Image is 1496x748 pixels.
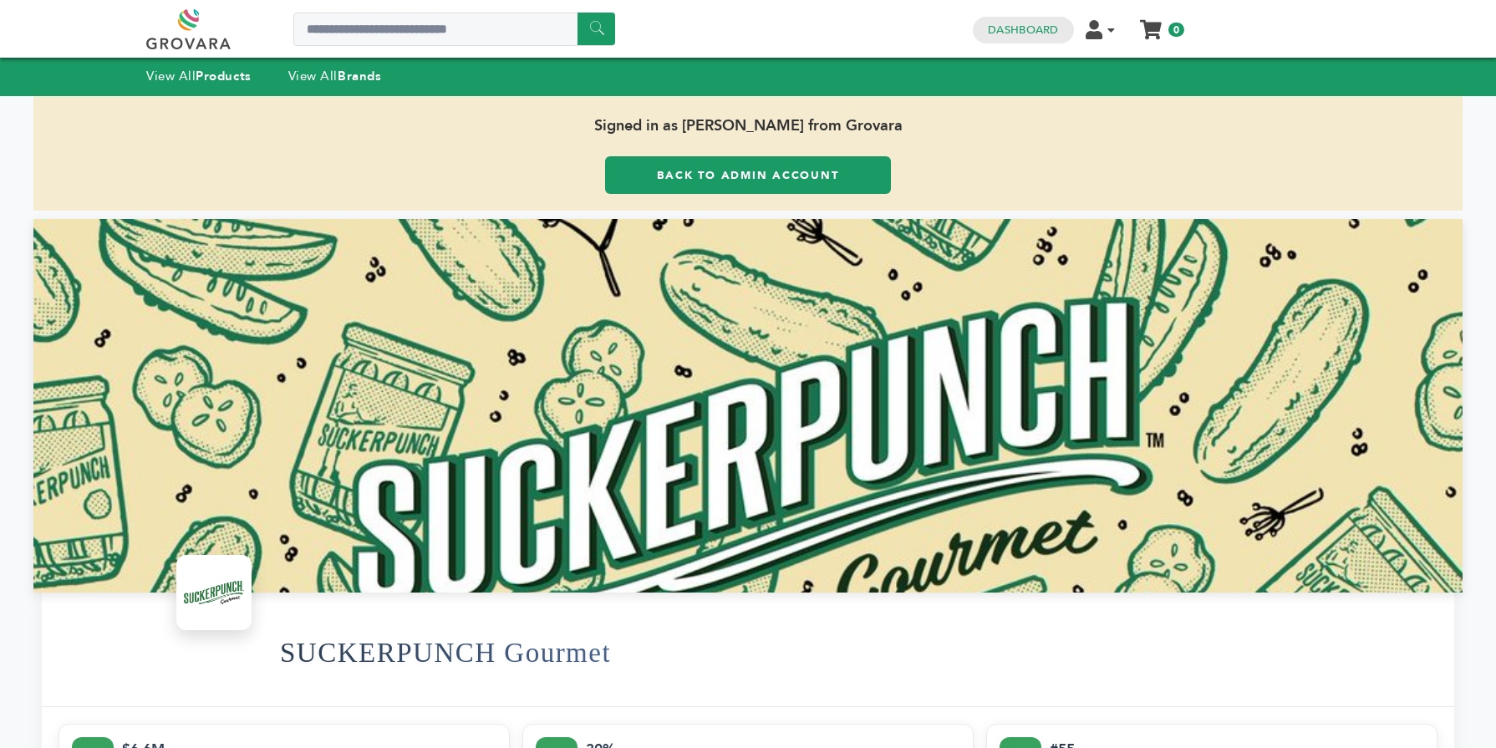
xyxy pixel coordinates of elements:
[146,68,252,84] a: View AllProducts
[605,156,891,194] a: Back to Admin Account
[293,13,615,46] input: Search a product or brand...
[196,68,251,84] strong: Products
[1168,23,1184,37] span: 0
[181,559,247,626] img: SUCKERPUNCH Gourmet Logo
[338,68,381,84] strong: Brands
[1142,15,1161,33] a: My Cart
[280,612,611,694] h1: SUCKERPUNCH Gourmet
[288,68,382,84] a: View AllBrands
[33,96,1463,156] span: Signed in as [PERSON_NAME] from Grovara
[988,23,1058,38] a: Dashboard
